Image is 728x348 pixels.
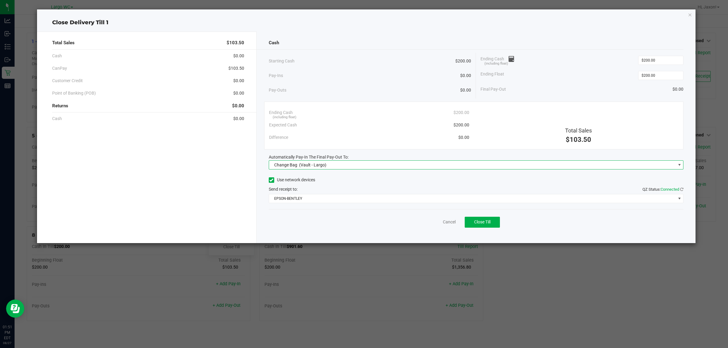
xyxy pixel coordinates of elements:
span: $0.00 [672,86,683,92]
span: $0.00 [233,90,244,96]
span: Cash [52,53,62,59]
span: $200.00 [453,109,469,116]
span: Pay-Ins [269,72,283,79]
span: Difference [269,134,288,141]
span: Customer Credit [52,78,83,84]
span: EPSON-BENTLEY [269,194,676,203]
span: Close Till [474,219,490,224]
span: $103.50 [566,136,591,143]
span: $103.50 [227,39,244,46]
span: $0.00 [232,102,244,109]
span: (including float) [273,115,296,120]
span: $103.50 [228,65,244,72]
span: $0.00 [460,87,471,93]
span: $0.00 [233,53,244,59]
span: Ending Float [480,71,504,80]
span: (including float) [484,61,508,66]
span: $200.00 [455,58,471,64]
span: Pay-Outs [269,87,286,93]
span: Point of Banking (POB) [52,90,96,96]
span: Total Sales [565,127,592,134]
span: Automatically Pay-In The Final Pay-Out To: [269,155,349,159]
span: Expected Cash [269,122,297,128]
span: Ending Cash [480,56,514,65]
label: Use network devices [269,177,315,183]
span: $0.00 [233,78,244,84]
span: Cash [269,39,279,46]
span: Connected [661,187,679,192]
span: Starting Cash [269,58,295,64]
div: Returns [52,99,244,112]
span: $200.00 [453,122,469,128]
div: Close Delivery Till 1 [37,18,696,27]
span: CanPay [52,65,67,72]
span: $0.00 [233,115,244,122]
span: Final Pay-Out [480,86,506,92]
span: $0.00 [458,134,469,141]
a: Cancel [443,219,456,225]
span: Cash [52,115,62,122]
span: Change Bag [274,162,297,167]
button: Close Till [465,217,500,228]
span: (Vault - Largo) [299,162,326,167]
span: Total Sales [52,39,75,46]
span: $0.00 [460,72,471,79]
span: Ending Cash [269,109,293,116]
iframe: Resource center [6,299,24,318]
span: Send receipt to: [269,187,298,192]
span: QZ Status: [642,187,683,192]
